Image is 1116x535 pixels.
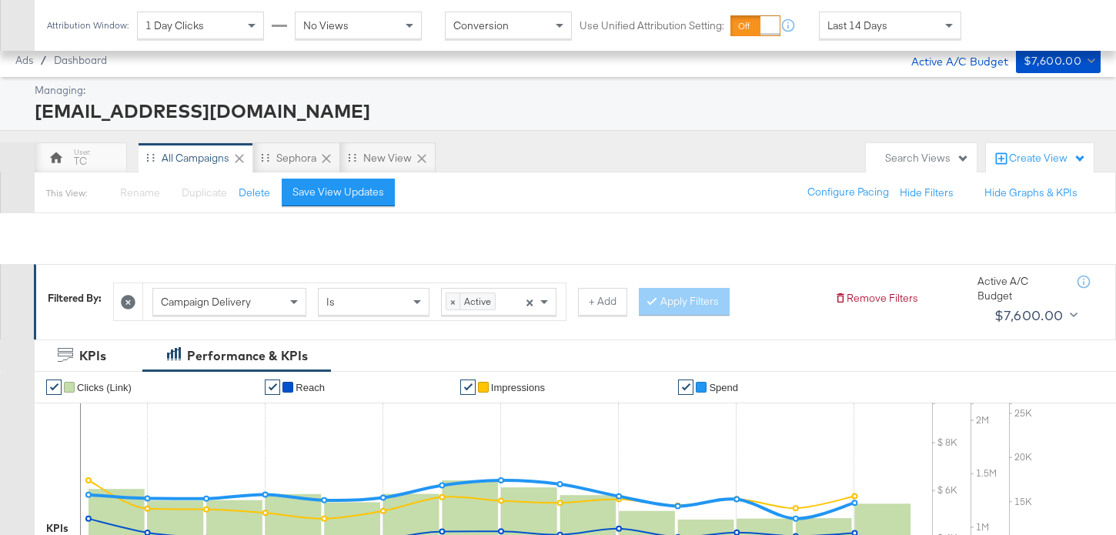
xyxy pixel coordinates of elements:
a: ✔ [46,380,62,395]
div: Drag to reorder tab [348,153,356,162]
a: ✔ [265,380,280,395]
div: Active A/C Budget [977,274,1062,303]
a: ✔ [460,380,476,395]
div: New View [363,151,412,166]
span: No Views [303,18,349,32]
div: All Campaigns [162,151,229,166]
span: 1 Day Clicks [145,18,204,32]
button: + Add [578,288,627,316]
span: Clicks (Link) [77,382,132,393]
button: $7,600.00 [1016,48,1101,73]
div: Filtered By: [48,291,102,306]
button: Configure Pacing [797,179,900,206]
div: Attribution Window: [46,20,129,31]
span: Impressions [491,382,545,393]
button: $7,600.00 [988,303,1081,328]
button: Hide Filters [900,186,954,200]
div: $7,600.00 [994,304,1064,327]
button: Remove Filters [834,291,918,306]
span: Rename [120,186,160,199]
button: Hide Graphs & KPIs [984,186,1078,200]
label: Use Unified Attribution Setting: [580,18,724,33]
div: Managing: [35,83,1097,98]
div: Save View Updates [292,185,384,199]
div: [EMAIL_ADDRESS][DOMAIN_NAME] [35,98,1097,124]
span: Is [326,295,335,309]
a: Dashboard [54,54,107,66]
span: Last 14 Days [827,18,887,32]
span: Conversion [453,18,509,32]
div: Performance & KPIs [187,347,308,365]
div: Active A/C Budget [895,48,1008,72]
div: Sephora [276,151,316,166]
button: Save View Updates [282,179,395,206]
div: Create View [1009,151,1086,166]
span: Clear all [523,289,536,315]
span: × [526,294,533,308]
span: Active [460,293,495,309]
span: Duplicate [182,186,227,199]
span: Ads [15,54,33,66]
span: Spend [709,382,738,393]
span: Campaign Delivery [161,295,251,309]
div: Drag to reorder tab [261,153,269,162]
span: Reach [296,382,325,393]
div: TC [74,154,87,169]
span: / [33,54,54,66]
button: Delete [239,186,270,200]
div: KPIs [79,347,106,365]
a: ✔ [678,380,693,395]
div: Drag to reorder tab [146,153,155,162]
span: × [446,293,460,309]
div: This View: [46,187,87,199]
div: Search Views [885,151,969,166]
div: $7,600.00 [1024,52,1082,71]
